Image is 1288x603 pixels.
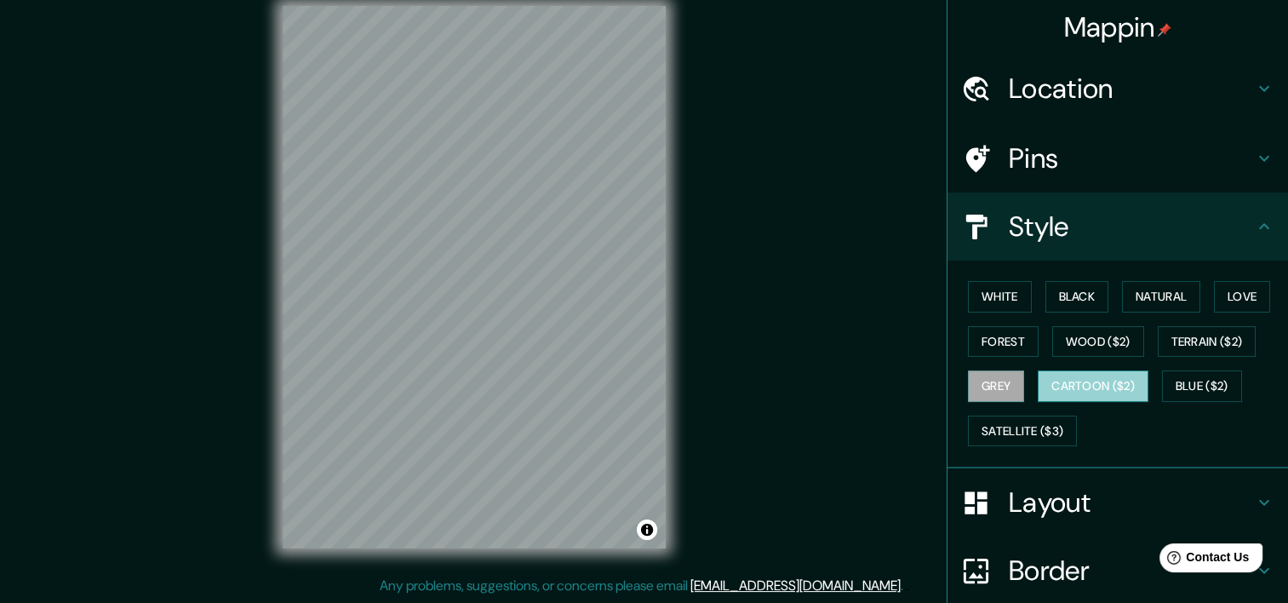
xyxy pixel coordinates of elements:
[1009,141,1254,175] h4: Pins
[947,55,1288,123] div: Location
[1158,23,1171,37] img: pin-icon.png
[1045,281,1109,313] button: Black
[968,370,1024,402] button: Grey
[903,576,906,596] div: .
[1136,537,1269,584] iframe: Help widget launcher
[1038,370,1148,402] button: Cartoon ($2)
[1009,72,1254,106] h4: Location
[1214,281,1270,313] button: Love
[968,326,1039,358] button: Forest
[1009,485,1254,520] h4: Layout
[637,520,657,540] button: Toggle attribution
[380,576,903,596] p: Any problems, suggestions, or concerns please email .
[906,576,909,596] div: .
[1122,281,1200,313] button: Natural
[968,416,1077,447] button: Satellite ($3)
[1009,554,1254,588] h4: Border
[947,192,1288,261] div: Style
[1052,326,1144,358] button: Wood ($2)
[1009,210,1254,244] h4: Style
[947,124,1288,192] div: Pins
[1158,326,1257,358] button: Terrain ($2)
[947,468,1288,537] div: Layout
[1162,370,1242,402] button: Blue ($2)
[968,281,1032,313] button: White
[283,6,666,548] canvas: Map
[690,577,901,594] a: [EMAIL_ADDRESS][DOMAIN_NAME]
[1064,10,1172,44] h4: Mappin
